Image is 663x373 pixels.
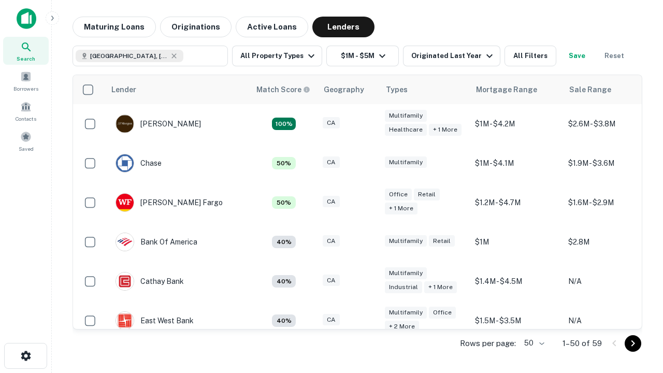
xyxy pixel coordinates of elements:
[116,115,134,133] img: picture
[470,104,563,144] td: $1M - $4.2M
[323,117,340,129] div: CA
[116,272,134,290] img: picture
[116,233,197,251] div: Bank Of America
[385,203,417,214] div: + 1 more
[116,272,184,291] div: Cathay Bank
[324,83,364,96] div: Geography
[116,311,194,330] div: East West Bank
[470,144,563,183] td: $1M - $4.1M
[598,46,631,66] button: Reset
[160,17,232,37] button: Originations
[611,257,663,307] iframe: Chat Widget
[256,84,310,95] div: Capitalize uses an advanced AI algorithm to match your search with the best lender. The match sco...
[563,144,656,183] td: $1.9M - $3.6M
[429,307,456,319] div: Office
[414,189,440,200] div: Retail
[386,83,408,96] div: Types
[73,17,156,37] button: Maturing Loans
[476,83,537,96] div: Mortgage Range
[116,154,162,173] div: Chase
[17,8,36,29] img: capitalize-icon.png
[470,75,563,104] th: Mortgage Range
[3,97,49,125] a: Contacts
[323,196,340,208] div: CA
[272,118,296,130] div: Matching Properties: 18, hasApolloMatch: undefined
[256,84,308,95] h6: Match Score
[563,183,656,222] td: $1.6M - $2.9M
[318,75,380,104] th: Geography
[563,75,656,104] th: Sale Range
[385,189,412,200] div: Office
[323,156,340,168] div: CA
[563,301,656,340] td: N/A
[3,67,49,95] a: Borrowers
[385,124,427,136] div: Healthcare
[385,281,422,293] div: Industrial
[385,267,427,279] div: Multifamily
[560,46,594,66] button: Save your search to get updates of matches that match your search criteria.
[505,46,556,66] button: All Filters
[323,314,340,326] div: CA
[272,275,296,288] div: Matching Properties: 4, hasApolloMatch: undefined
[385,321,419,333] div: + 2 more
[385,110,427,122] div: Multifamily
[272,236,296,248] div: Matching Properties: 4, hasApolloMatch: undefined
[19,145,34,153] span: Saved
[385,307,427,319] div: Multifamily
[385,156,427,168] div: Multifamily
[569,83,611,96] div: Sale Range
[250,75,318,104] th: Capitalize uses an advanced AI algorithm to match your search with the best lender. The match sco...
[272,157,296,169] div: Matching Properties: 5, hasApolloMatch: undefined
[470,183,563,222] td: $1.2M - $4.7M
[272,314,296,327] div: Matching Properties: 4, hasApolloMatch: undefined
[470,301,563,340] td: $1.5M - $3.5M
[411,50,496,62] div: Originated Last Year
[563,222,656,262] td: $2.8M
[116,193,223,212] div: [PERSON_NAME] Fargo
[17,54,35,63] span: Search
[625,335,641,352] button: Go to next page
[13,84,38,93] span: Borrowers
[563,262,656,301] td: N/A
[90,51,168,61] span: [GEOGRAPHIC_DATA], [GEOGRAPHIC_DATA], [GEOGRAPHIC_DATA]
[16,114,36,123] span: Contacts
[563,104,656,144] td: $2.6M - $3.8M
[326,46,399,66] button: $1M - $5M
[424,281,457,293] div: + 1 more
[429,124,462,136] div: + 1 more
[385,235,427,247] div: Multifamily
[116,114,201,133] div: [PERSON_NAME]
[3,127,49,155] a: Saved
[272,196,296,209] div: Matching Properties: 5, hasApolloMatch: undefined
[323,235,340,247] div: CA
[105,75,250,104] th: Lender
[403,46,500,66] button: Originated Last Year
[116,312,134,329] img: picture
[563,337,602,350] p: 1–50 of 59
[380,75,470,104] th: Types
[111,83,136,96] div: Lender
[3,37,49,65] a: Search
[232,46,322,66] button: All Property Types
[116,233,134,251] img: picture
[429,235,455,247] div: Retail
[116,194,134,211] img: picture
[236,17,308,37] button: Active Loans
[460,337,516,350] p: Rows per page:
[312,17,374,37] button: Lenders
[470,222,563,262] td: $1M
[116,154,134,172] img: picture
[470,262,563,301] td: $1.4M - $4.5M
[323,275,340,286] div: CA
[520,336,546,351] div: 50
